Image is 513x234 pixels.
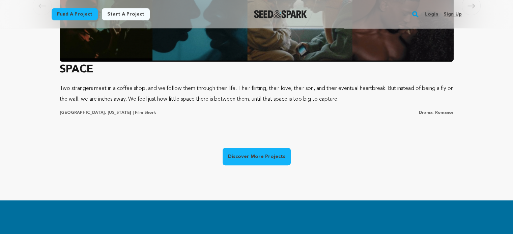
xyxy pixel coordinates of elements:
span: Film Short [135,111,156,115]
h3: SPACE [60,62,454,78]
p: Two strangers meet in a coffee shop, and we follow them through their life. Their flirting, their... [60,83,454,105]
a: Fund a project [52,8,98,20]
a: Start a project [102,8,150,20]
a: Sign up [444,9,461,20]
p: Drama, Romance [419,110,454,115]
span: [GEOGRAPHIC_DATA], [US_STATE] | [60,111,134,115]
img: Seed&Spark Logo Dark Mode [254,10,307,18]
a: Login [425,9,438,20]
a: Discover More Projects [223,148,291,165]
a: Seed&Spark Homepage [254,10,307,18]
